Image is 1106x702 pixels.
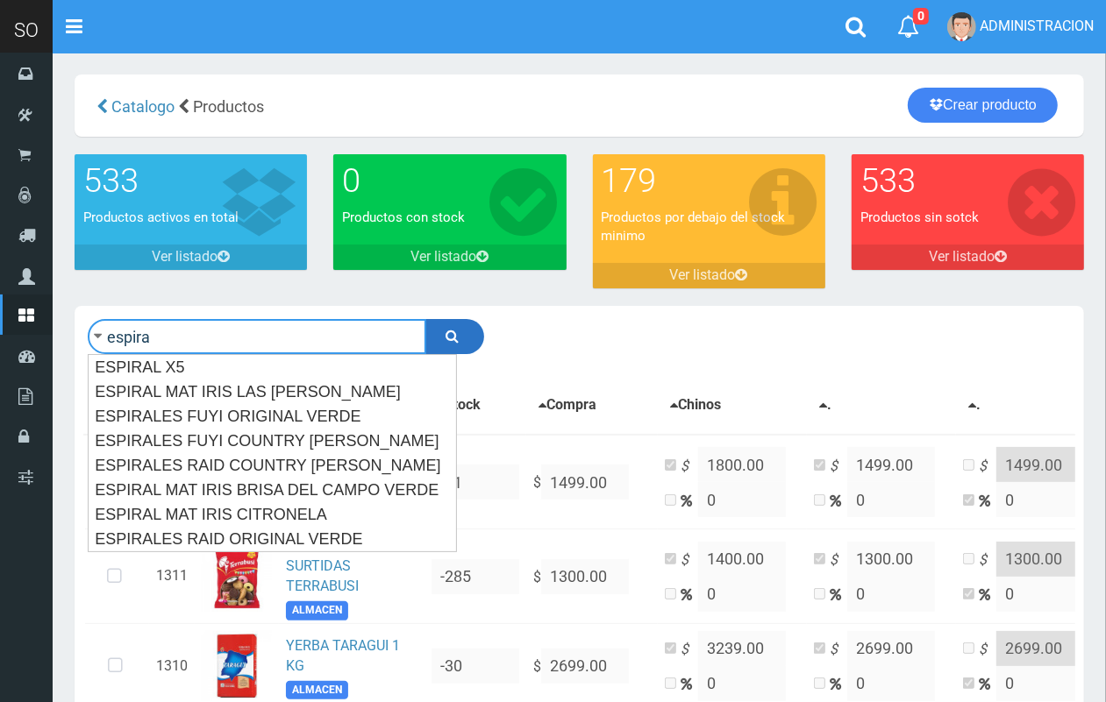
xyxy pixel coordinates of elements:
[979,640,996,660] i: $
[202,542,272,612] img: ...
[286,681,348,699] span: ALMACEN
[913,8,929,25] span: 0
[830,640,847,660] i: $
[286,637,400,674] a: YERBA TARAGUI 1 KG
[89,355,456,379] div: ESPIRAL X5
[526,435,658,529] td: $
[88,319,426,354] input: Ingrese su busqueda
[342,161,360,200] font: 0
[830,550,847,571] i: $
[286,601,348,620] span: ALMACEN
[681,550,698,571] i: $
[152,248,218,265] font: Ver listado
[593,263,825,288] a: Ver listado
[947,12,976,41] img: User Image
[929,248,995,265] font: Ver listado
[432,394,486,416] button: Stock
[89,404,456,429] div: ESPIRALES FUYI ORIGINAL VERDE
[533,394,602,416] button: Compra
[963,394,986,416] button: .
[602,161,657,200] font: 179
[89,429,456,453] div: ESPIRALES FUYI COUNTRY [PERSON_NAME]
[665,394,726,416] button: Chinos
[852,245,1084,270] a: Ver listado
[681,457,698,477] i: $
[89,478,456,502] div: ESPIRAL MAT IRIS BRISA DEL CAMPO VERDE
[526,529,658,624] td: $
[980,18,1094,34] span: ADMINISTRACION
[89,453,456,478] div: ESPIRALES RAID COUNTRY [PERSON_NAME]
[286,537,366,594] a: GALLETITAS SURTIDAS TERRABUSI
[979,550,996,571] i: $
[670,266,736,283] font: Ver listado
[111,97,175,116] span: Catalogo
[830,457,847,477] i: $
[149,529,195,624] td: 1311
[860,161,916,200] font: 533
[89,379,456,404] div: ESPIRAL MAT IRIS LAS [PERSON_NAME]
[602,209,786,244] font: Productos por debajo del stock minimo
[908,88,1058,123] a: Crear producto
[83,209,239,225] font: Productos activos en total
[333,245,566,270] a: Ver listado
[202,631,272,701] img: ...
[814,394,837,416] button: .
[108,97,175,116] a: Catalogo
[342,209,465,225] font: Productos con stock
[193,97,264,116] span: Productos
[83,161,139,200] font: 533
[979,457,996,477] i: $
[89,502,456,527] div: ESPIRAL MAT IRIS CITRONELA
[860,209,979,225] font: Productos sin sotck
[681,640,698,660] i: $
[75,245,307,270] a: Ver listado
[89,527,456,551] div: ESPIRALES RAID ORIGINAL VERDE
[410,248,476,265] font: Ver listado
